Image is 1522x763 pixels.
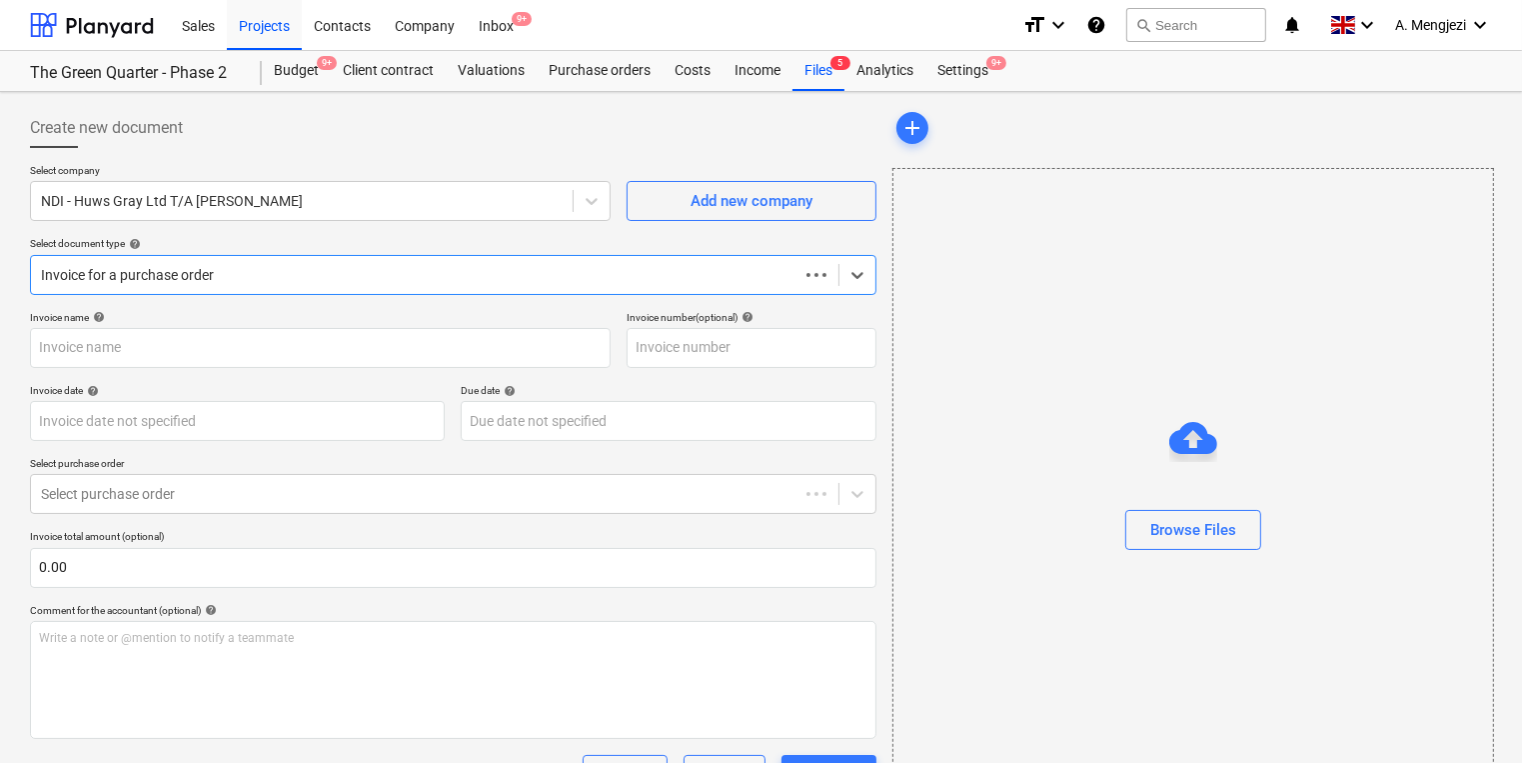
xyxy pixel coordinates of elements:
[30,384,445,397] div: Invoice date
[500,385,516,397] span: help
[627,181,876,221] button: Add new company
[738,311,754,323] span: help
[262,51,331,91] a: Budget9+
[317,56,337,70] span: 9+
[1422,667,1522,763] iframe: Chat Widget
[792,51,844,91] a: Files5
[83,385,99,397] span: help
[663,51,723,91] a: Costs
[925,51,1000,91] div: Settings
[446,51,537,91] a: Valuations
[925,51,1000,91] a: Settings9+
[125,238,141,250] span: help
[1046,13,1070,37] i: keyboard_arrow_down
[1086,13,1106,37] i: Knowledge base
[461,401,875,441] input: Due date not specified
[792,51,844,91] div: Files
[1282,13,1302,37] i: notifications
[30,164,611,181] p: Select company
[30,237,876,250] div: Select document type
[30,548,876,588] input: Invoice total amount (optional)
[1135,17,1151,33] span: search
[1022,13,1046,37] i: format_size
[1468,13,1492,37] i: keyboard_arrow_down
[1125,510,1261,550] button: Browse Files
[30,328,611,368] input: Invoice name
[986,56,1006,70] span: 9+
[201,604,217,616] span: help
[30,401,445,441] input: Invoice date not specified
[331,51,446,91] a: Client contract
[1150,517,1236,543] div: Browse Files
[30,311,611,324] div: Invoice name
[1355,13,1379,37] i: keyboard_arrow_down
[844,51,925,91] a: Analytics
[30,457,876,474] p: Select purchase order
[89,311,105,323] span: help
[627,311,876,324] div: Invoice number (optional)
[691,188,812,214] div: Add new company
[461,384,875,397] div: Due date
[30,604,876,617] div: Comment for the accountant (optional)
[1395,17,1466,33] span: A. Mengjezi
[30,530,876,547] p: Invoice total amount (optional)
[627,328,876,368] input: Invoice number
[30,63,238,84] div: The Green Quarter - Phase 2
[262,51,331,91] div: Budget
[830,56,850,70] span: 5
[512,12,532,26] span: 9+
[723,51,792,91] a: Income
[900,116,924,140] span: add
[1126,8,1266,42] button: Search
[30,116,183,140] span: Create new document
[537,51,663,91] a: Purchase orders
